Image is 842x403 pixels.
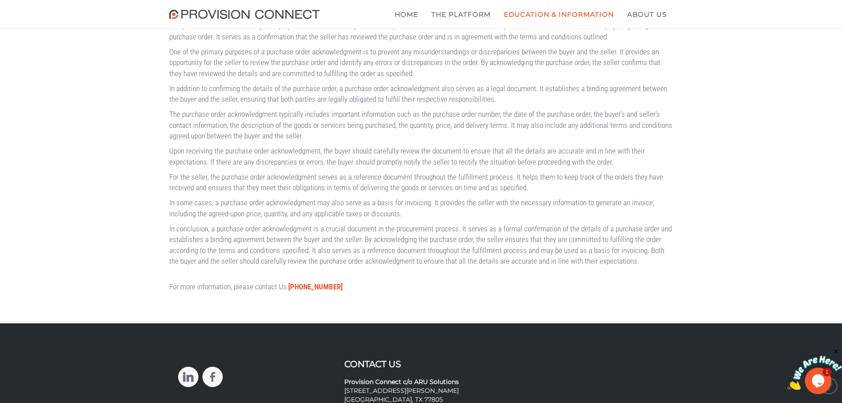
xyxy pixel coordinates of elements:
[169,10,324,19] img: Provision Connect
[344,378,459,386] strong: Provision Connect c/o ARU Solutions
[169,146,673,167] p: Upon receiving the purchase order acknowledgment, the buyer should carefully review the document ...
[169,46,673,79] p: One of the primary purposes of a purchase order acknowledgment is to prevent any misunderstanding...
[344,359,498,369] h3: Contact Us
[169,109,673,141] p: The purchase order acknowledgment typically includes important information such as the purchase o...
[169,281,673,292] p: For more information, please contact Us:
[169,197,673,219] p: In some cases, a purchase order acknowledgment may also serve as a basis for invoicing. It provid...
[169,20,673,42] p: The purchase order acknowledgment plays a crucial role in the procurement process as it ensures t...
[169,223,673,266] p: In conclusion, a purchase order acknowledgment is a crucial document in the procurement process. ...
[169,172,673,193] p: For the seller, the purchase order acknowledgment serves as a reference document throughout the f...
[787,348,842,390] iframe: chat widget
[288,282,343,291] a: [PHONE_NUMBER]
[169,83,673,105] p: In addition to confirming the details of the purchase order, a purchase order acknowledgment also...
